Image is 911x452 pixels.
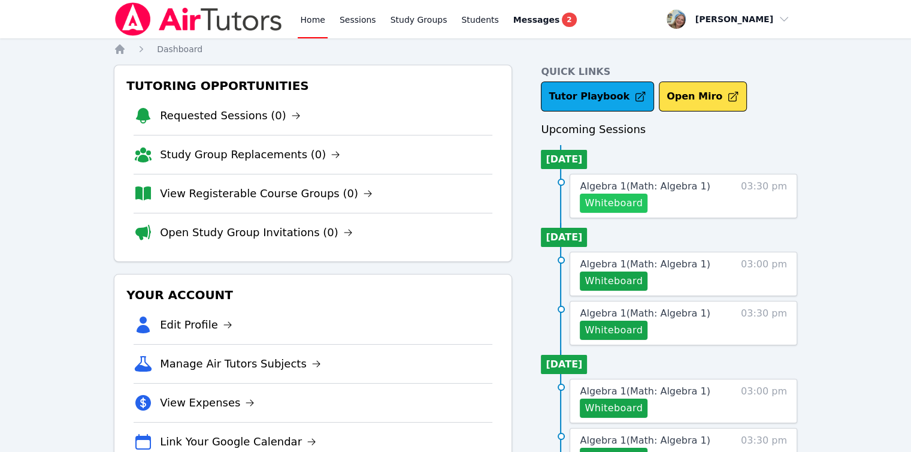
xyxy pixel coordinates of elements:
[541,355,587,374] li: [DATE]
[580,384,710,399] a: Algebra 1(Math: Algebra 1)
[580,306,710,321] a: Algebra 1(Math: Algebra 1)
[160,224,353,241] a: Open Study Group Invitations (0)
[580,385,710,397] span: Algebra 1 ( Math: Algebra 1 )
[562,13,576,27] span: 2
[580,308,710,319] span: Algebra 1 ( Math: Algebra 1 )
[160,317,232,333] a: Edit Profile
[160,433,316,450] a: Link Your Google Calendar
[580,272,647,291] button: Whiteboard
[659,82,747,112] button: Open Miro
[580,399,647,418] button: Whiteboard
[541,65,797,79] h4: Quick Links
[580,258,710,270] span: Algebra 1 ( Math: Algebra 1 )
[580,194,647,213] button: Whiteboard
[541,228,587,247] li: [DATE]
[741,257,787,291] span: 03:00 pm
[741,179,787,213] span: 03:30 pm
[580,257,710,272] a: Algebra 1(Math: Algebra 1)
[741,384,787,418] span: 03:00 pm
[580,433,710,448] a: Algebra 1(Math: Algebra 1)
[580,321,647,340] button: Whiteboard
[513,14,559,26] span: Messages
[541,121,797,138] h3: Upcoming Sessions
[160,146,340,163] a: Study Group Replacements (0)
[580,179,710,194] a: Algebra 1(Math: Algebra 1)
[160,355,321,372] a: Manage Air Tutors Subjects
[541,82,654,112] a: Tutor Playbook
[160,185,373,202] a: View Registerable Course Groups (0)
[114,2,283,36] img: Air Tutors
[541,150,587,169] li: [DATE]
[124,75,502,97] h3: Tutoring Opportunities
[157,44,202,54] span: Dashboard
[114,43,797,55] nav: Breadcrumb
[160,394,255,411] a: View Expenses
[580,180,710,192] span: Algebra 1 ( Math: Algebra 1 )
[160,107,301,124] a: Requested Sessions (0)
[580,435,710,446] span: Algebra 1 ( Math: Algebra 1 )
[741,306,787,340] span: 03:30 pm
[124,284,502,306] h3: Your Account
[157,43,202,55] a: Dashboard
